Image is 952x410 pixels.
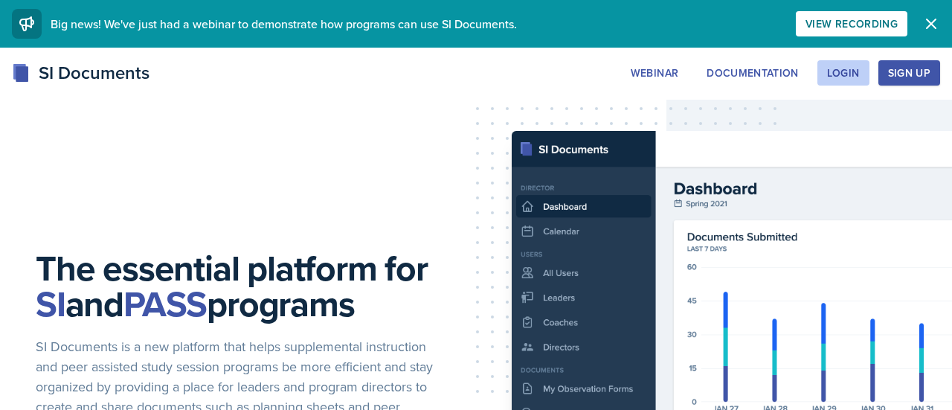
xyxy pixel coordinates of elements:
[631,67,678,79] div: Webinar
[888,67,930,79] div: Sign Up
[697,60,808,86] button: Documentation
[805,18,898,30] div: View Recording
[51,16,517,32] span: Big news! We've just had a webinar to demonstrate how programs can use SI Documents.
[817,60,869,86] button: Login
[827,67,860,79] div: Login
[707,67,799,79] div: Documentation
[878,60,940,86] button: Sign Up
[796,11,907,36] button: View Recording
[621,60,688,86] button: Webinar
[12,60,149,86] div: SI Documents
